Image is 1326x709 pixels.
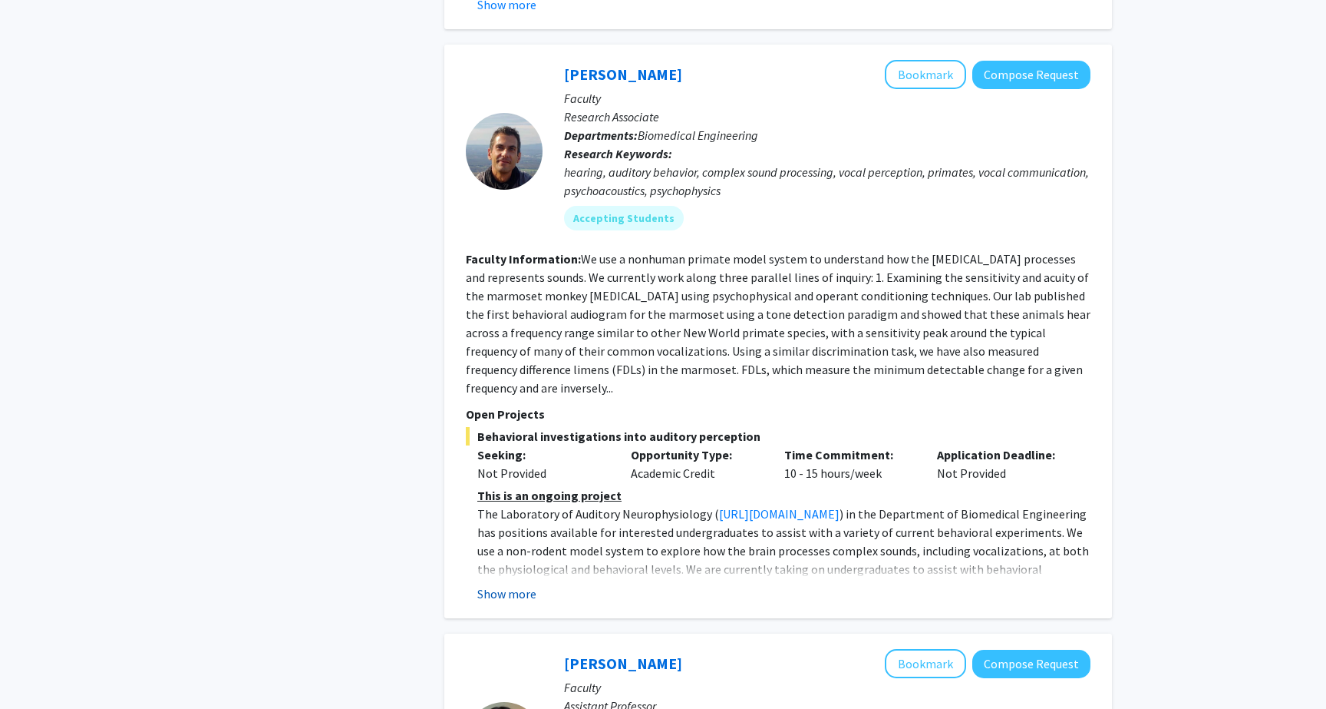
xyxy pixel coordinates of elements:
[885,649,966,678] button: Add Utthara Nayar to Bookmarks
[564,108,1090,126] p: Research Associate
[477,446,608,464] p: Seeking:
[477,488,622,503] u: This is an ongoing project
[466,427,1090,446] span: Behavioral investigations into auditory perception
[564,146,672,161] b: Research Keywords:
[972,650,1090,678] button: Compose Request to Utthara Nayar
[885,60,966,89] button: Add Michael Osmanski to Bookmarks
[784,446,915,464] p: Time Commitment:
[937,446,1067,464] p: Application Deadline:
[564,128,638,143] b: Departments:
[925,446,1079,482] div: Not Provided
[477,585,536,603] button: Show more
[564,678,1090,697] p: Faculty
[564,65,682,84] a: [PERSON_NAME]
[477,506,719,522] span: The Laboratory of Auditory Neurophysiology (
[619,446,773,482] div: Academic Credit
[719,506,839,522] a: [URL][DOMAIN_NAME]
[564,89,1090,108] p: Faculty
[12,640,65,697] iframe: Chat
[564,654,682,673] a: [PERSON_NAME]
[638,128,758,143] span: Biomedical Engineering
[466,251,1090,396] fg-read-more: We use a nonhuman primate model system to understand how the [MEDICAL_DATA] processes and represe...
[972,61,1090,89] button: Compose Request to Michael Osmanski
[466,405,1090,423] p: Open Projects
[466,251,581,267] b: Faculty Information:
[773,446,926,482] div: 10 - 15 hours/week
[631,446,761,464] p: Opportunity Type:
[564,163,1090,200] div: hearing, auditory behavior, complex sound processing, vocal perception, primates, vocal communica...
[564,206,684,230] mat-chip: Accepting Students
[477,464,608,482] div: Not Provided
